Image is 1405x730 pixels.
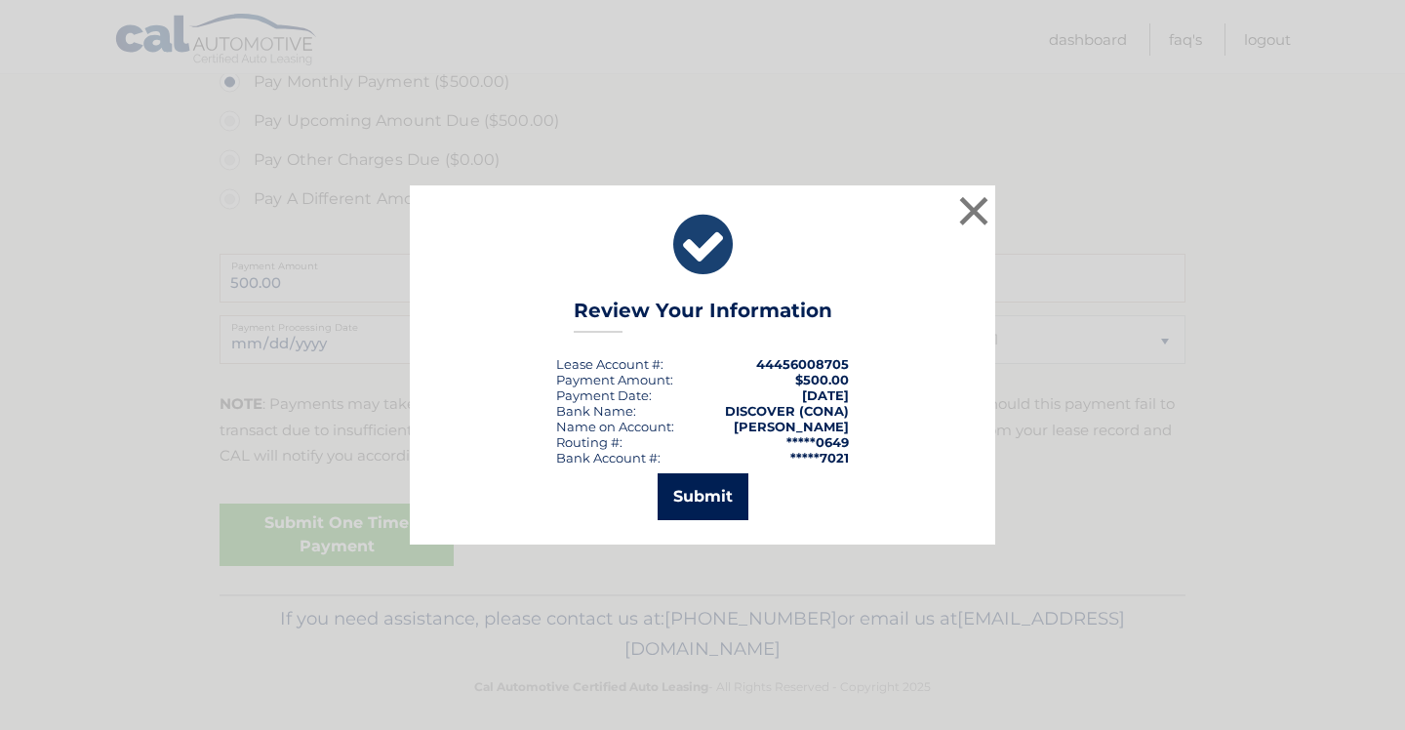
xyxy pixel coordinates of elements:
div: Payment Amount: [556,372,673,387]
div: Lease Account #: [556,356,663,372]
div: : [556,387,652,403]
strong: 44456008705 [756,356,849,372]
span: [DATE] [802,387,849,403]
button: Submit [658,473,748,520]
strong: [PERSON_NAME] [734,419,849,434]
div: Name on Account: [556,419,674,434]
span: Payment Date [556,387,649,403]
div: Bank Account #: [556,450,661,466]
button: × [954,191,993,230]
strong: DISCOVER (CONA) [725,403,849,419]
div: Routing #: [556,434,622,450]
h3: Review Your Information [574,299,832,333]
div: Bank Name: [556,403,636,419]
span: $500.00 [795,372,849,387]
